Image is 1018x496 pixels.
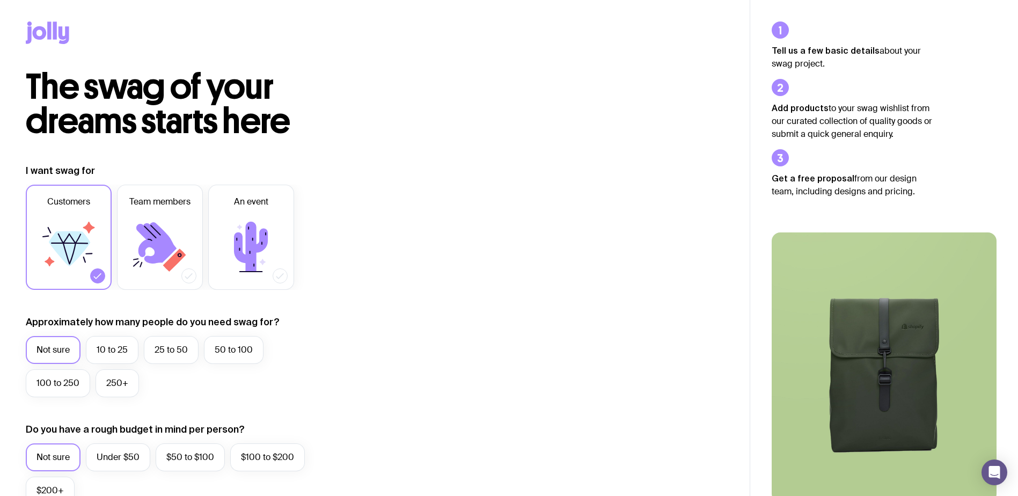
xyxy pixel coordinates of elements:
span: Customers [47,195,90,208]
p: about your swag project. [772,44,933,70]
p: to your swag wishlist from our curated collection of quality goods or submit a quick general enqu... [772,101,933,141]
label: Not sure [26,336,80,364]
label: $100 to $200 [230,443,305,471]
label: Approximately how many people do you need swag for? [26,316,280,329]
label: 250+ [96,369,139,397]
span: Team members [129,195,191,208]
span: The swag of your dreams starts here [26,65,290,142]
label: 50 to 100 [204,336,263,364]
strong: Tell us a few basic details [772,46,880,55]
strong: Get a free proposal [772,173,854,183]
label: 25 to 50 [144,336,199,364]
label: Not sure [26,443,80,471]
label: I want swag for [26,164,95,177]
span: An event [234,195,268,208]
label: 100 to 250 [26,369,90,397]
div: Open Intercom Messenger [982,459,1007,485]
label: 10 to 25 [86,336,138,364]
label: $50 to $100 [156,443,225,471]
strong: Add products [772,103,829,113]
label: Under $50 [86,443,150,471]
label: Do you have a rough budget in mind per person? [26,423,245,436]
p: from our design team, including designs and pricing. [772,172,933,198]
